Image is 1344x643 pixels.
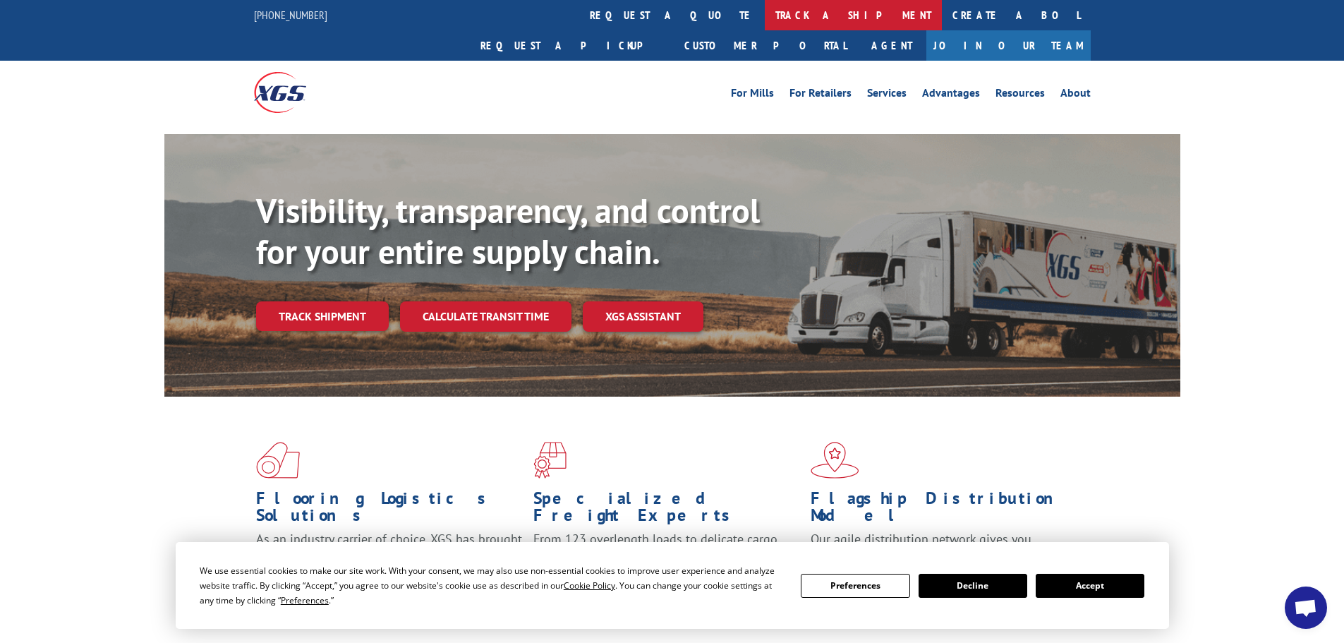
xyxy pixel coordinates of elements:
[731,88,774,103] a: For Mills
[256,490,523,531] h1: Flooring Logistics Solutions
[867,88,907,103] a: Services
[256,442,300,479] img: xgs-icon-total-supply-chain-intelligence-red
[789,88,852,103] a: For Retailers
[922,88,980,103] a: Advantages
[200,563,784,608] div: We use essential cookies to make our site work. With your consent, we may also use non-essential ...
[400,301,571,332] a: Calculate transit time
[256,301,389,331] a: Track shipment
[1285,587,1327,629] a: Open chat
[533,490,800,531] h1: Specialized Freight Experts
[281,594,329,606] span: Preferences
[811,531,1070,564] span: Our agile distribution network gives you nationwide inventory management on demand.
[254,8,327,22] a: [PHONE_NUMBER]
[470,30,674,61] a: Request a pickup
[811,490,1077,531] h1: Flagship Distribution Model
[926,30,1091,61] a: Join Our Team
[564,579,615,591] span: Cookie Policy
[801,574,909,598] button: Preferences
[674,30,857,61] a: Customer Portal
[811,442,859,479] img: xgs-icon-flagship-distribution-model-red
[176,542,1169,629] div: Cookie Consent Prompt
[256,188,760,273] b: Visibility, transparency, and control for your entire supply chain.
[995,88,1045,103] a: Resources
[857,30,926,61] a: Agent
[533,531,800,594] p: From 123 overlength loads to delicate cargo, our experienced staff knows the best way to move you...
[533,442,567,479] img: xgs-icon-focused-on-flooring-red
[256,531,522,581] span: As an industry carrier of choice, XGS has brought innovation and dedication to flooring logistics...
[919,574,1027,598] button: Decline
[1060,88,1091,103] a: About
[1036,574,1144,598] button: Accept
[583,301,703,332] a: XGS ASSISTANT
